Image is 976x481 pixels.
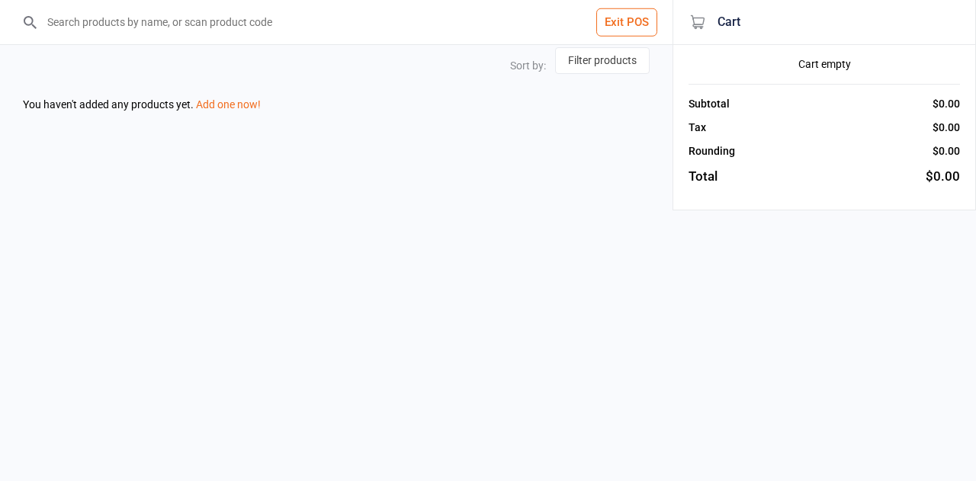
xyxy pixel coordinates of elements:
[689,56,960,72] div: Cart empty
[689,167,718,187] div: Total
[689,143,735,159] div: Rounding
[933,143,960,159] div: $0.00
[689,96,730,112] div: Subtotal
[689,120,706,136] div: Tax
[926,167,960,187] div: $0.00
[23,97,650,113] div: You haven't added any products yet.
[555,47,650,74] button: Filter products
[933,120,960,136] div: $0.00
[933,96,960,112] div: $0.00
[596,8,657,37] button: Exit POS
[510,59,546,72] label: Sort by:
[196,98,261,111] a: Add one now!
